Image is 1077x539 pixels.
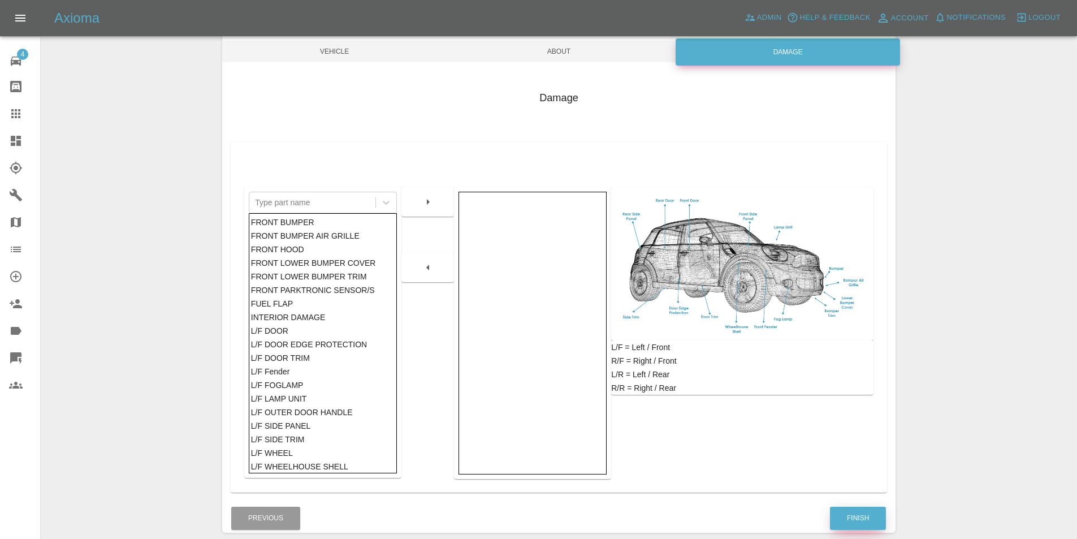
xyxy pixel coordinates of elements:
[54,9,100,27] h5: Axioma
[251,378,395,392] div: L/F FOGLAMP
[611,340,873,395] div: L/F = Left / Front R/F = Right / Front L/R = Left / Rear R/R = Right / Rear
[784,9,873,27] button: Help & Feedback
[251,406,395,419] div: L/F OUTER DOOR HANDLE
[873,9,932,27] a: Account
[1028,11,1061,24] span: Logout
[17,49,28,60] span: 4
[932,9,1009,27] button: Notifications
[251,324,395,338] div: L/F DOOR
[251,256,395,270] div: FRONT LOWER BUMPER COVER
[742,9,785,27] a: Admin
[757,11,782,24] span: Admin
[799,11,870,24] span: Help & Feedback
[251,297,395,311] div: FUEL FLAP
[251,338,395,351] div: L/F DOOR EDGE PROTECTION
[947,11,1006,24] span: Notifications
[251,270,395,283] div: FRONT LOWER BUMPER TRIM
[676,38,900,66] div: Damage
[251,433,395,446] div: L/F SIDE TRIM
[671,41,896,62] span: Damage
[251,392,395,406] div: L/F LAMP UNIT
[251,215,395,229] div: FRONT BUMPER
[251,243,395,256] div: FRONT HOOD
[222,41,447,62] span: Vehicle
[7,5,34,32] button: Open drawer
[251,351,395,365] div: L/F DOOR TRIM
[251,311,395,324] div: INTERIOR DAMAGE
[231,90,887,106] h4: Damage
[251,283,395,297] div: FRONT PARKTRONIC SENSOR/S
[1013,9,1063,27] button: Logout
[447,41,671,62] span: About
[251,460,395,473] div: L/F WHEELHOUSE SHELL
[251,365,395,378] div: L/F Fender
[251,446,395,460] div: L/F WHEEL
[251,229,395,243] div: FRONT BUMPER AIR GRILLE
[830,507,886,530] button: Finish
[231,507,300,530] button: Previous
[616,192,869,337] img: car
[891,12,929,25] span: Account
[251,419,395,433] div: L/F SIDE PANEL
